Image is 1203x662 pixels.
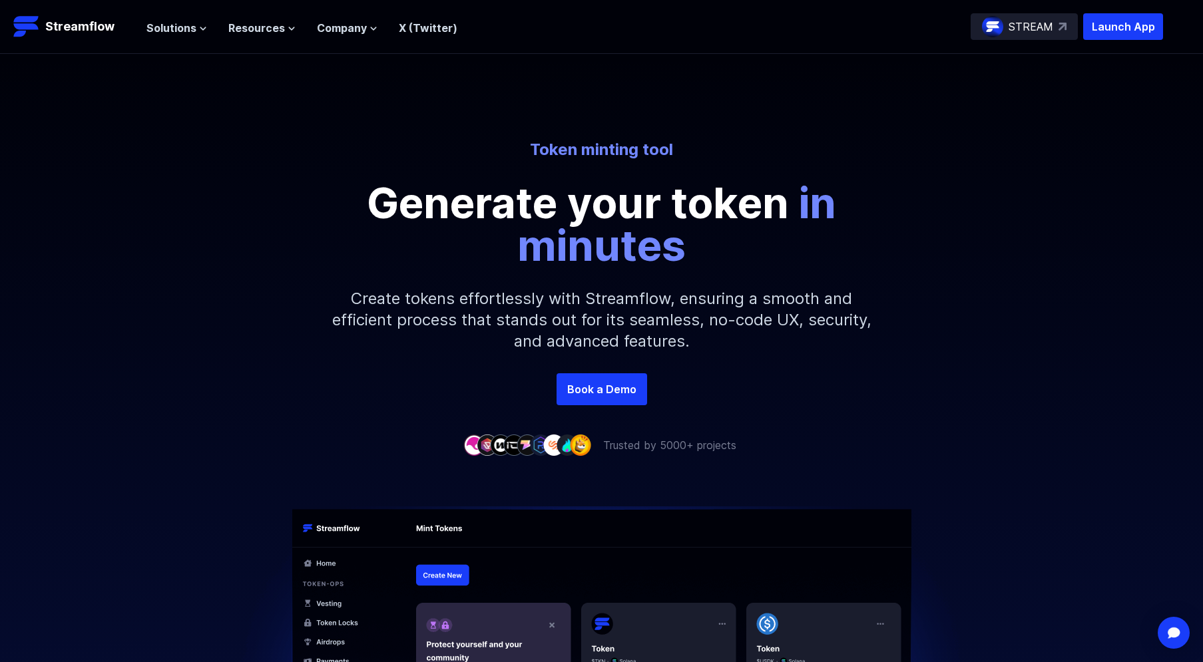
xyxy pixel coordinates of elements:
button: Launch App [1083,13,1163,40]
a: Streamflow [13,13,133,40]
span: Company [317,20,367,36]
img: company-8 [557,434,578,455]
a: STREAM [971,13,1078,40]
img: company-4 [503,434,525,455]
img: company-2 [477,434,498,455]
button: Resources [228,20,296,36]
p: STREAM [1009,19,1053,35]
img: company-6 [530,434,551,455]
span: Solutions [146,20,196,36]
span: in minutes [517,177,836,271]
a: Book a Demo [557,373,647,405]
p: Trusted by 5000+ projects [603,437,736,453]
a: X (Twitter) [399,21,457,35]
span: Resources [228,20,285,36]
p: Create tokens effortlessly with Streamflow, ensuring a smooth and efficient process that stands o... [316,267,888,373]
button: Solutions [146,20,207,36]
img: top-right-arrow.svg [1059,23,1067,31]
img: company-5 [517,434,538,455]
div: Open Intercom Messenger [1158,617,1190,649]
button: Company [317,20,377,36]
img: Streamflow Logo [13,13,40,40]
p: Streamflow [45,17,115,36]
img: company-3 [490,434,511,455]
p: Generate your token [302,182,901,267]
p: Token minting tool [233,139,971,160]
img: company-7 [543,434,565,455]
img: streamflow-logo-circle.png [982,16,1003,37]
img: company-1 [463,434,485,455]
img: company-9 [570,434,591,455]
